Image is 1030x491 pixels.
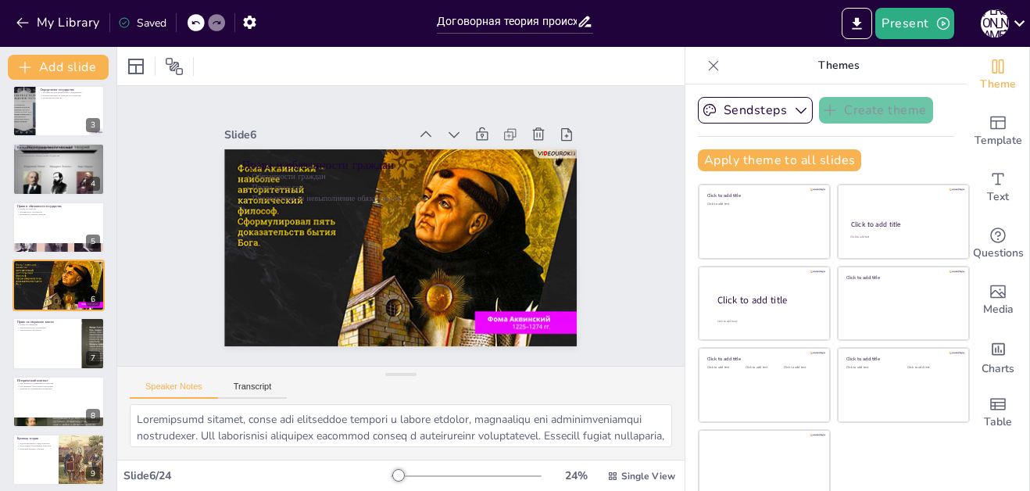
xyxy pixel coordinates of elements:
[118,16,166,30] div: Saved
[846,356,958,362] div: Click to add title
[86,235,100,249] div: 5
[717,294,817,307] div: Click to add title
[987,188,1009,206] span: Text
[819,97,933,124] button: Create theme
[17,155,100,158] p: Роль интересов в формировании государства
[17,320,77,324] p: Право на свержение власти
[40,94,100,97] p: Взаимозависимость граждан и государства
[13,202,105,253] div: 5
[967,103,1029,159] div: Add ready made slides
[707,192,819,199] div: Click to add title
[8,55,109,80] button: Add slide
[40,91,100,94] p: Государство как рациональное объединение
[12,10,106,35] button: My Library
[875,8,953,39] button: Present
[726,47,951,84] p: Themes
[967,385,1029,441] div: Add a table
[17,324,77,327] p: Право на свержение
[967,159,1029,216] div: Add text boxes
[17,385,100,388] p: Обоснование буржуазных революций
[17,265,100,268] p: Обязанности граждан
[17,149,100,152] p: Разные взгляды на догосударственное состояние
[86,292,100,306] div: 6
[982,360,1014,378] span: Charts
[130,404,672,447] textarea: Loremipsumd sitamet, conse adi elitseddoe tempori u labore etdolor, magnaaliqu eni adminimveniamq...
[123,54,148,79] div: Layout
[17,447,54,450] p: Широкий контекст анализа
[40,88,100,92] p: Определение государства
[17,378,100,382] p: Исторический контекст
[707,356,819,362] div: Click to add title
[300,56,382,371] p: Права и обязанности граждан
[17,213,100,216] p: Влияние на доверие граждан
[17,442,54,445] p: Идеализированное представление
[746,366,781,370] div: Click to add text
[335,63,412,376] p: Последствия за невыполнение обязательств
[967,272,1029,328] div: Add images, graphics, shapes or video
[973,245,1024,262] span: Questions
[165,57,184,76] span: Position
[842,8,872,39] button: Export to PowerPoint
[86,118,100,132] div: 3
[967,216,1029,272] div: Get real-time input from your audience
[981,9,1009,38] div: [PERSON_NAME]
[267,198,320,381] div: Slide 6
[975,132,1022,149] span: Template
[40,97,100,100] p: Легитимность власти
[17,152,100,155] p: Влияние философских подходов
[707,366,742,370] div: Click to add text
[907,366,957,370] div: Click to add text
[314,59,391,372] p: Обязанности граждан
[13,317,105,369] div: 7
[17,445,54,448] p: Недооценка объективных факторов
[13,376,105,428] div: 8
[967,328,1029,385] div: Add charts and graphs
[850,235,954,239] div: Click to add text
[981,8,1009,39] button: [PERSON_NAME]
[707,202,819,206] div: Click to add text
[17,207,100,210] p: Права государства
[621,470,675,482] span: Single View
[784,366,819,370] div: Click to add text
[967,47,1029,103] div: Change the overall theme
[123,468,392,483] div: Slide 6 / 24
[17,326,77,329] p: Демократическое содержание
[218,382,288,399] button: Transcript
[86,351,100,365] div: 7
[13,143,105,195] div: 4
[851,220,955,229] div: Click to add title
[437,10,577,33] input: Insert title
[13,260,105,311] div: 6
[846,366,896,370] div: Click to add text
[17,329,77,332] p: Ответственность власти
[17,271,100,274] p: Последствия за невыполнение обязательств
[717,320,816,324] div: Click to add body
[980,76,1016,93] span: Theme
[86,467,100,481] div: 9
[17,210,100,213] p: Обязанности государства
[698,97,813,124] button: Sendsteps
[130,382,218,399] button: Speaker Notes
[324,61,401,374] p: Права граждан
[17,436,54,441] p: Критика теории
[846,274,958,280] div: Click to add title
[698,149,861,171] button: Apply theme to all slides
[13,85,105,137] div: 3
[17,203,100,208] p: Права и обязанности государства
[17,387,100,390] p: Влияние на современные концепции
[984,414,1012,431] span: Table
[557,468,595,483] div: 24 %
[86,177,100,191] div: 4
[17,382,100,385] p: Шаг вперед в понимании государства
[983,301,1014,318] span: Media
[13,434,105,486] div: 9
[17,268,100,271] p: Права граждан
[17,262,100,267] p: Права и обязанности граждан
[86,409,100,423] div: 8
[17,145,100,150] p: Взгляды на догосударственное состояние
